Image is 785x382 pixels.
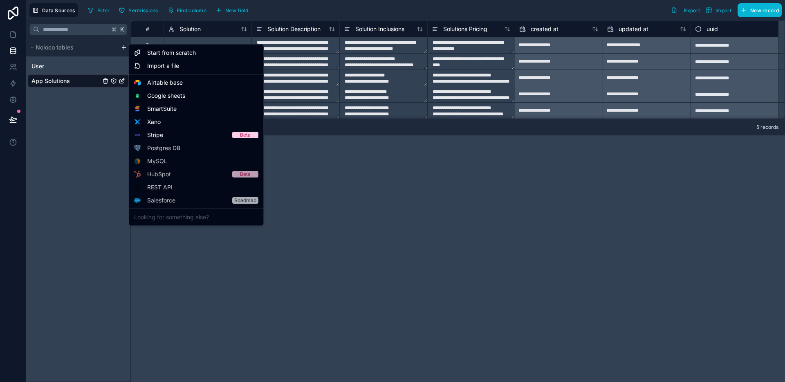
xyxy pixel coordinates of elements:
[147,170,171,178] span: HubSpot
[134,158,141,164] img: MySQL logo
[134,145,141,151] img: Postgres logo
[147,131,163,139] span: Stripe
[131,211,262,224] div: Looking for something else?
[147,157,167,165] span: MySQL
[147,79,183,87] span: Airtable base
[240,171,251,178] div: Beta
[147,118,161,126] span: Xano
[147,144,180,152] span: Postgres DB
[234,197,256,204] div: Roadmap
[134,198,141,202] img: Salesforce
[147,62,179,70] span: Import a file
[147,105,177,113] span: SmartSuite
[240,132,251,138] div: Beta
[147,196,175,204] span: Salesforce
[147,92,185,100] span: Google sheets
[134,79,141,86] img: Airtable logo
[147,183,173,191] span: REST API
[134,106,141,112] img: SmartSuite
[134,184,141,191] img: API icon
[134,94,141,98] img: Google sheets logo
[134,119,141,125] img: Xano logo
[134,171,140,178] img: HubSpot logo
[134,132,141,138] img: Stripe logo
[147,49,196,57] span: Start from scratch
